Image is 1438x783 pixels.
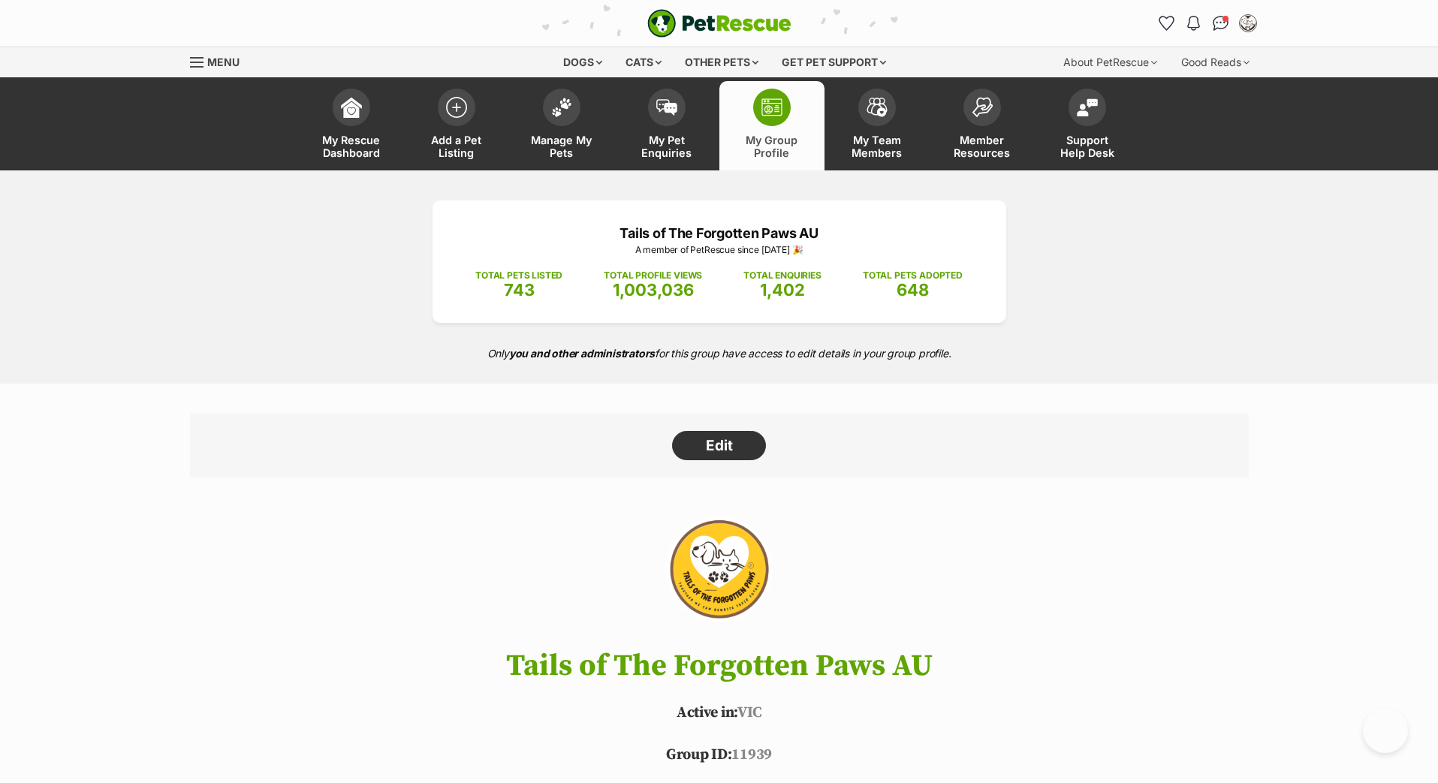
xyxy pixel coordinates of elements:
a: Menu [190,47,250,74]
p: Tails of The Forgotten Paws AU [455,223,984,243]
p: VIC [167,702,1271,724]
img: chat-41dd97257d64d25036548639549fe6c8038ab92f7586957e7f3b1b290dea8141.svg [1213,16,1228,31]
iframe: Help Scout Beacon - Open [1363,708,1408,753]
img: team-members-icon-5396bd8760b3fe7c0b43da4ab00e1e3bb1a5d9ba89233759b79545d2d3fc5d0d.svg [867,98,888,117]
a: My Rescue Dashboard [299,81,404,170]
p: A member of PetRescue since [DATE] 🎉 [455,243,984,257]
img: help-desk-icon-fdf02630f3aa405de69fd3d07c3f3aa587a6932b1a1747fa1d2bba05be0121f9.svg [1077,98,1098,116]
span: My Rescue Dashboard [318,134,385,159]
span: Member Resources [948,134,1016,159]
p: 11939 [167,744,1271,766]
span: My Group Profile [738,134,806,159]
div: Other pets [674,47,769,77]
a: My Pet Enquiries [614,81,719,170]
a: Member Resources [930,81,1035,170]
span: 648 [897,280,929,300]
p: TOTAL PETS ADOPTED [863,269,963,282]
img: Tails of The Forgotten Paws AU profile pic [1241,16,1256,31]
button: My account [1236,11,1260,35]
span: 743 [504,280,535,300]
span: My Team Members [843,134,911,159]
img: logo-e224e6f780fb5917bec1dbf3a21bbac754714ae5b6737aabdf751b685950b380.svg [647,9,791,38]
ul: Account quick links [1155,11,1260,35]
span: Add a Pet Listing [423,134,490,159]
img: manage-my-pets-icon-02211641906a0b7f246fdf0571729dbe1e7629f14944591b6c1af311fb30b64b.svg [551,98,572,117]
h1: Tails of The Forgotten Paws AU [167,649,1271,682]
img: Tails of The Forgotten Paws AU [633,507,804,635]
img: pet-enquiries-icon-7e3ad2cf08bfb03b45e93fb7055b45f3efa6380592205ae92323e6603595dc1f.svg [656,99,677,116]
a: Add a Pet Listing [404,81,509,170]
p: TOTAL ENQUIRIES [743,269,821,282]
img: notifications-46538b983faf8c2785f20acdc204bb7945ddae34d4c08c2a6579f10ce5e182be.svg [1187,16,1199,31]
a: PetRescue [647,9,791,38]
span: Support Help Desk [1054,134,1121,159]
a: Favourites [1155,11,1179,35]
span: My Pet Enquiries [633,134,701,159]
span: Manage My Pets [528,134,595,159]
img: group-profile-icon-3fa3cf56718a62981997c0bc7e787c4b2cf8bcc04b72c1350f741eb67cf2f40e.svg [761,98,782,116]
div: Dogs [553,47,613,77]
div: Good Reads [1171,47,1260,77]
button: Notifications [1182,11,1206,35]
span: 1,003,036 [613,280,694,300]
a: Manage My Pets [509,81,614,170]
span: Active in: [677,703,737,722]
img: member-resources-icon-8e73f808a243e03378d46382f2149f9095a855e16c252ad45f914b54edf8863c.svg [972,97,993,117]
a: Support Help Desk [1035,81,1140,170]
strong: you and other administrators [509,347,656,360]
a: Edit [672,431,766,461]
div: About PetRescue [1053,47,1168,77]
span: 1,402 [760,280,805,300]
div: Get pet support [771,47,897,77]
div: Cats [615,47,672,77]
img: dashboard-icon-eb2f2d2d3e046f16d808141f083e7271f6b2e854fb5c12c21221c1fb7104beca.svg [341,97,362,118]
img: add-pet-listing-icon-0afa8454b4691262ce3f59096e99ab1cd57d4a30225e0717b998d2c9b9846f56.svg [446,97,467,118]
span: Menu [207,56,240,68]
a: My Team Members [825,81,930,170]
a: My Group Profile [719,81,825,170]
p: TOTAL PROFILE VIEWS [604,269,702,282]
a: Conversations [1209,11,1233,35]
span: Group ID: [666,745,731,764]
p: TOTAL PETS LISTED [475,269,562,282]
